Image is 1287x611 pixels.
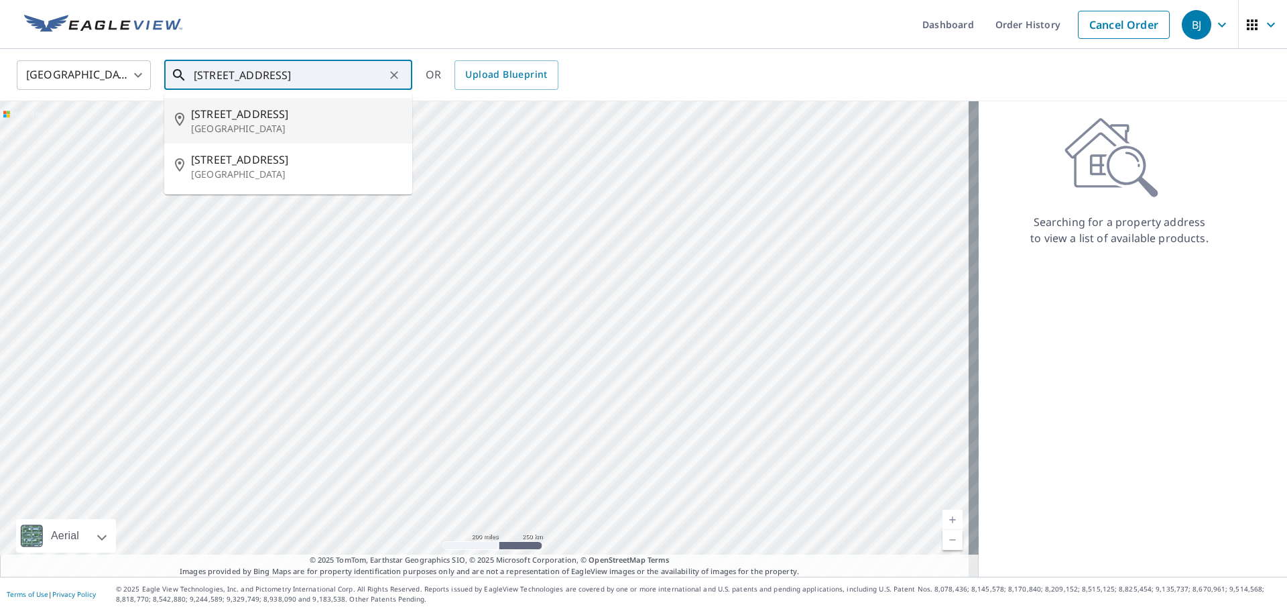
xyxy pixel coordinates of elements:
input: Search by address or latitude-longitude [194,56,385,94]
div: Aerial [16,519,116,553]
p: Searching for a property address to view a list of available products. [1030,214,1209,246]
a: Current Level 5, Zoom Out [942,530,963,550]
a: Cancel Order [1078,11,1170,39]
div: OR [426,60,558,90]
div: [GEOGRAPHIC_DATA] [17,56,151,94]
a: OpenStreetMap [589,555,645,565]
button: Clear [385,66,404,85]
span: [STREET_ADDRESS] [191,106,402,122]
div: Aerial [47,519,83,553]
a: Current Level 5, Zoom In [942,510,963,530]
p: | [7,590,96,598]
p: © 2025 Eagle View Technologies, Inc. and Pictometry International Corp. All Rights Reserved. Repo... [116,584,1280,604]
a: Privacy Policy [52,590,96,599]
span: © 2025 TomTom, Earthstar Geographics SIO, © 2025 Microsoft Corporation, © [310,555,670,566]
img: EV Logo [24,15,182,35]
p: [GEOGRAPHIC_DATA] [191,168,402,181]
a: Terms of Use [7,590,48,599]
a: Terms [648,555,670,565]
span: Upload Blueprint [465,66,547,83]
p: [GEOGRAPHIC_DATA] [191,122,402,135]
a: Upload Blueprint [454,60,558,90]
span: [STREET_ADDRESS] [191,152,402,168]
div: BJ [1182,10,1211,40]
